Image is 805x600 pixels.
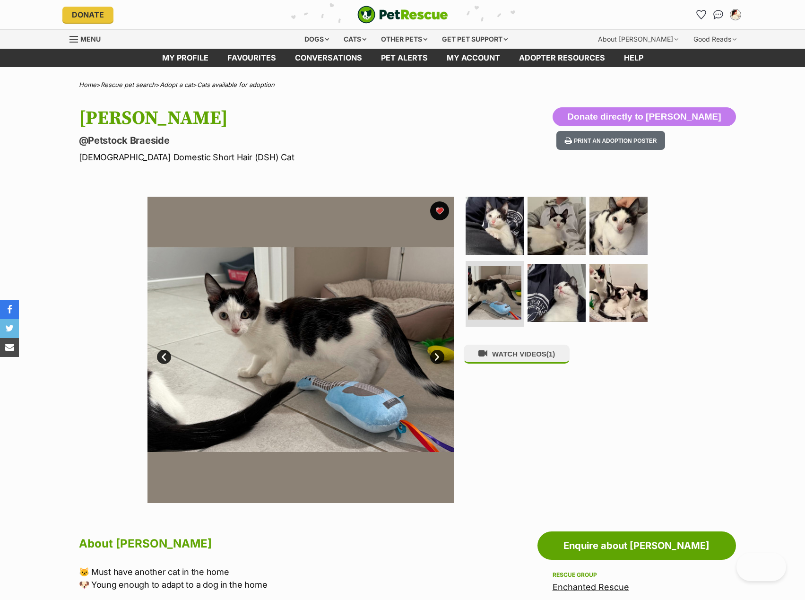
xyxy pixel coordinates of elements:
[713,10,723,19] img: chat-41dd97257d64d25036548639549fe6c8038ab92f7586957e7f3b1b290dea8141.svg
[357,6,448,24] img: logo-cat-932fe2b9b8326f06289b0f2fb663e598f794de774fb13d1741a6617ecf9a85b4.svg
[79,151,479,164] p: [DEMOGRAPHIC_DATA] Domestic Short Hair (DSH) Cat
[694,7,709,22] a: Favourites
[556,131,665,150] button: Print an adoption poster
[80,35,101,43] span: Menu
[731,10,740,19] img: Jessica Morgan profile pic
[694,7,743,22] ul: Account quick links
[437,49,510,67] a: My account
[466,197,524,255] img: Photo of Enzo
[79,134,479,147] p: @Petstock Braeside
[197,81,275,88] a: Cats available for adoption
[69,30,107,47] a: Menu
[528,197,586,255] img: Photo of Enzo
[337,30,373,49] div: Cats
[160,81,193,88] a: Adopt a cat
[589,197,648,255] img: Photo of Enzo
[546,350,555,358] span: (1)
[374,30,434,49] div: Other pets
[687,30,743,49] div: Good Reads
[153,49,218,67] a: My profile
[615,49,653,67] a: Help
[147,197,454,503] img: Photo of Enzo
[464,345,570,363] button: WATCH VIDEOS(1)
[218,49,286,67] a: Favourites
[468,266,521,320] img: Photo of Enzo
[510,49,615,67] a: Adopter resources
[55,81,750,88] div: > > >
[430,201,449,220] button: favourite
[430,350,444,364] a: Next
[372,49,437,67] a: Pet alerts
[528,264,586,322] img: Photo of Enzo
[79,107,479,129] h1: [PERSON_NAME]
[435,30,514,49] div: Get pet support
[553,582,629,592] a: Enchanted Rescue
[62,7,113,23] a: Donate
[736,553,786,581] iframe: Help Scout Beacon - Open
[553,571,721,579] div: Rescue group
[79,81,96,88] a: Home
[298,30,336,49] div: Dogs
[79,565,469,591] p: 🐱 Must have another cat in the home 🐶 Young enough to adapt to a dog in the home
[591,30,685,49] div: About [PERSON_NAME]
[357,6,448,24] a: PetRescue
[286,49,372,67] a: conversations
[711,7,726,22] a: Conversations
[157,350,171,364] a: Prev
[79,533,469,554] h2: About [PERSON_NAME]
[101,81,156,88] a: Rescue pet search
[537,531,736,560] a: Enquire about [PERSON_NAME]
[553,107,736,126] button: Donate directly to [PERSON_NAME]
[589,264,648,322] img: Photo of Enzo
[728,7,743,22] button: My account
